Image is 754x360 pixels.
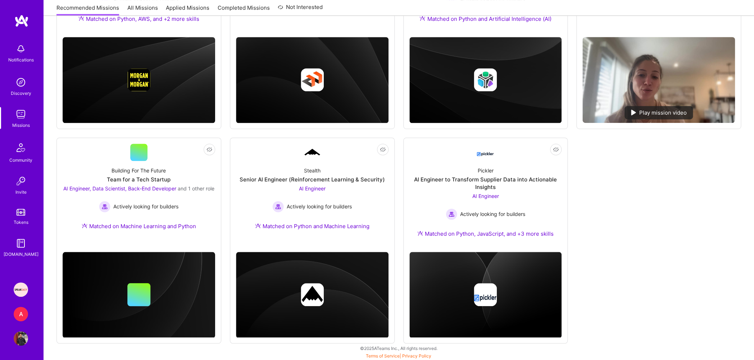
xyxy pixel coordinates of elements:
div: Matched on Python and Machine Learning [255,222,369,230]
div: Discovery [11,89,31,97]
img: Speakeasy: Software Engineer to help Customers write custom functions [14,282,28,297]
span: AI Engineer [299,185,326,191]
div: Tokens [14,218,28,226]
img: Actively looking for builders [446,208,457,220]
span: | [366,353,431,359]
div: Community [9,156,32,164]
img: Invite [14,174,28,188]
a: Building For The FutureTeam for a Tech StartupAI Engineer, Data Scientist, Back-End Developer and... [63,144,215,239]
img: Ateam Purple Icon [419,15,425,21]
div: A [14,307,28,321]
img: Company logo [127,68,150,91]
img: cover [63,37,215,123]
img: cover [63,252,215,338]
img: Company logo [301,283,324,306]
div: AI Engineer to Transform Supplier Data into Actionable Insights [409,176,562,191]
div: Senior AI Engineer (Reinforcement Learning & Security) [240,176,385,183]
a: Terms of Service [366,353,400,359]
span: Actively looking for builders [287,203,352,210]
img: Company logo [474,68,497,91]
a: User Avatar [12,331,30,346]
a: Recommended Missions [56,4,119,16]
div: Matched on Python, JavaScript, and +3 more skills [417,230,554,237]
i: icon EyeClosed [553,147,559,152]
img: Ateam Purple Icon [417,230,423,236]
img: Company Logo [304,148,321,157]
a: A [12,307,30,321]
img: discovery [14,75,28,89]
div: Notifications [8,56,34,64]
a: Privacy Policy [402,353,431,359]
img: User Avatar [14,331,28,346]
div: Matched on Machine Learning and Python [82,222,196,230]
div: Team for a Tech Startup [107,176,171,183]
div: Stealth [304,167,321,174]
span: Actively looking for builders [113,203,178,210]
img: Ateam Purple Icon [82,223,87,229]
span: and 1 other role [178,185,214,191]
img: Company Logo [477,146,494,158]
img: Community [12,139,29,156]
a: Company LogoPicklerAI Engineer to Transform Supplier Data into Actionable InsightsAI Engineer Act... [409,144,562,246]
img: tokens [17,209,25,216]
a: Applied Missions [166,4,209,16]
div: Pickler [477,167,493,174]
span: AI Engineer [472,193,499,199]
span: Actively looking for builders [460,210,525,218]
span: AI Engineer, Data Scientist, Back-End Developer [63,185,176,191]
img: logo [14,14,29,27]
i: icon EyeClosed [206,147,212,152]
div: Matched on Python and Artificial Intelligence (AI) [419,15,551,23]
img: play [631,110,636,115]
img: Actively looking for builders [99,201,110,212]
img: cover [236,252,389,338]
img: cover [409,252,562,338]
img: Company logo [301,68,324,91]
div: Building For The Future [112,167,166,174]
img: cover [236,37,389,123]
a: Not Interested [278,3,323,16]
div: © 2025 ATeams Inc., All rights reserved. [43,339,754,357]
div: Missions [12,121,30,129]
a: Company LogoStealthSenior AI Engineer (Reinforcement Learning & Security)AI Engineer Actively loo... [236,144,389,239]
a: Completed Missions [218,4,270,16]
img: guide book [14,236,28,250]
div: Play mission video [624,106,693,119]
img: teamwork [14,107,28,121]
div: Invite [15,188,27,196]
i: icon EyeClosed [380,147,386,152]
img: Actively looking for builders [272,201,284,212]
div: Matched on Python, AWS, and +2 more skills [78,15,199,23]
a: Speakeasy: Software Engineer to help Customers write custom functions [12,282,30,297]
img: cover [409,37,562,123]
img: bell [14,42,28,56]
img: Company logo [474,283,497,306]
a: All Missions [127,4,158,16]
div: [DOMAIN_NAME] [4,250,38,258]
img: Ateam Purple Icon [78,15,84,21]
img: No Mission [582,37,735,123]
img: Ateam Purple Icon [255,223,261,229]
